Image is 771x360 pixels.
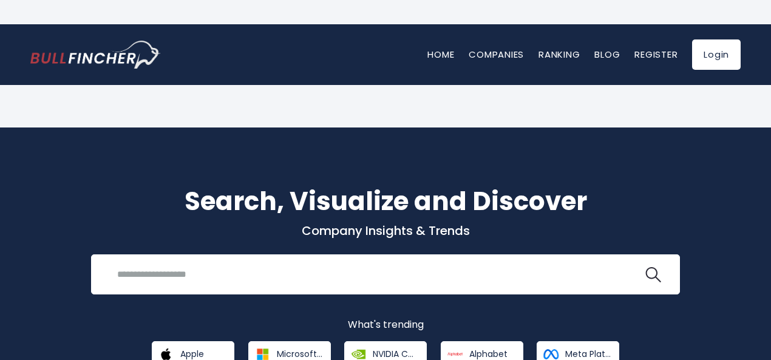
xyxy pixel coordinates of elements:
a: Ranking [538,48,580,61]
a: Login [692,39,741,70]
a: Blog [594,48,620,61]
span: Meta Platforms [565,348,611,359]
p: Company Insights & Trends [30,223,741,239]
a: Go to homepage [30,41,161,69]
a: Register [634,48,678,61]
p: What's trending [30,319,741,331]
a: Companies [469,48,524,61]
img: bullfincher logo [30,41,161,69]
span: NVIDIA Corporation [373,348,418,359]
span: Apple [180,348,204,359]
a: Home [427,48,454,61]
h1: Search, Visualize and Discover [30,182,741,220]
img: search icon [645,267,661,283]
span: Microsoft Corporation [277,348,322,359]
span: Alphabet [469,348,508,359]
